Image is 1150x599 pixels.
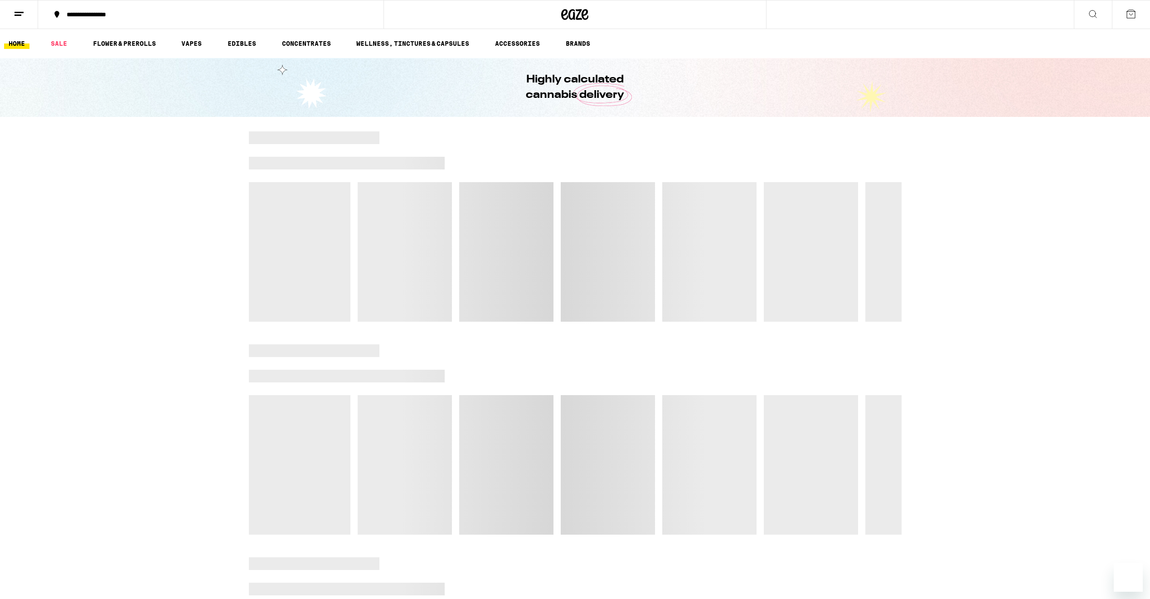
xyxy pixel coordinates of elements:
[4,38,29,49] a: HOME
[223,38,261,49] a: EDIBLES
[46,38,72,49] a: SALE
[1114,563,1143,592] iframe: Button to launch messaging window
[352,38,474,49] a: WELLNESS, TINCTURES & CAPSULES
[490,38,544,49] a: ACCESSORIES
[500,72,650,103] h1: Highly calculated cannabis delivery
[177,38,206,49] a: VAPES
[88,38,160,49] a: FLOWER & PREROLLS
[561,38,595,49] a: BRANDS
[277,38,335,49] a: CONCENTRATES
